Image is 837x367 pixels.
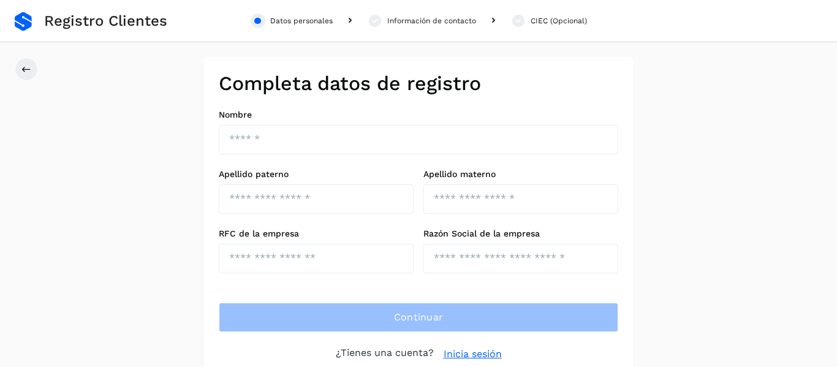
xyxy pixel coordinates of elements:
span: Registro Clientes [44,12,167,30]
label: Apellido paterno [219,169,414,180]
div: Datos personales [270,15,333,26]
a: Inicia sesión [444,347,502,361]
label: Razón Social de la empresa [423,229,618,239]
div: CIEC (Opcional) [531,15,587,26]
span: Continuar [394,311,444,324]
button: Continuar [219,303,618,332]
label: Apellido materno [423,169,618,180]
label: RFC de la empresa [219,229,414,239]
h2: Completa datos de registro [219,72,618,95]
p: ¿Tienes una cuenta? [336,347,434,361]
label: Nombre [219,110,618,120]
div: Información de contacto [387,15,476,26]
